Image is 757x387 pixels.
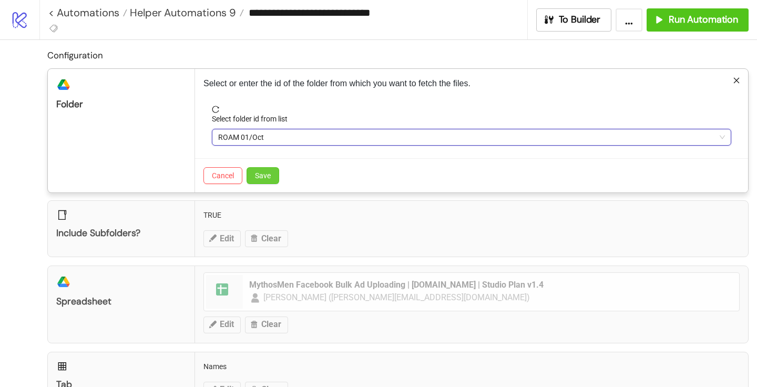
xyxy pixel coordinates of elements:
[48,7,127,18] a: < Automations
[203,77,740,90] p: Select or enter the id of the folder from which you want to fetch the files.
[616,8,642,32] button: ...
[212,171,234,180] span: Cancel
[247,167,279,184] button: Save
[203,167,242,184] button: Cancel
[647,8,749,32] button: Run Automation
[559,14,601,26] span: To Builder
[212,113,294,125] label: Select folder id from list
[669,14,738,26] span: Run Automation
[733,77,740,84] span: close
[536,8,612,32] button: To Builder
[218,129,725,145] span: ROAM 01/Oct
[127,7,244,18] a: Helper Automations 9
[56,98,186,110] div: Folder
[255,171,271,180] span: Save
[127,6,236,19] span: Helper Automations 9
[212,106,731,113] span: reload
[47,48,749,62] h2: Configuration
